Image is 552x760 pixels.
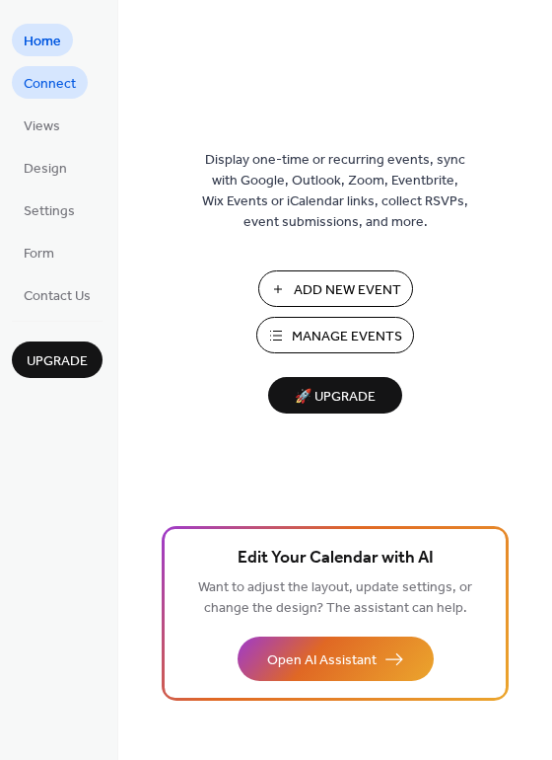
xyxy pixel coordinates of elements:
button: 🚀 Upgrade [268,377,402,414]
a: Settings [12,193,87,226]
span: Form [24,244,54,265]
span: Want to adjust the layout, update settings, or change the design? The assistant can help. [198,574,472,622]
a: Views [12,109,72,141]
button: Manage Events [256,317,414,353]
button: Add New Event [258,270,413,307]
span: Settings [24,201,75,222]
span: Design [24,159,67,180]
span: Connect [24,74,76,95]
span: Views [24,116,60,137]
span: Upgrade [27,351,88,372]
button: Upgrade [12,342,103,378]
span: Home [24,32,61,52]
span: Edit Your Calendar with AI [238,545,434,572]
a: Contact Us [12,278,103,311]
span: Manage Events [292,327,402,347]
a: Form [12,236,66,268]
a: Connect [12,66,88,99]
a: Home [12,24,73,56]
button: Open AI Assistant [238,637,434,681]
span: Display one-time or recurring events, sync with Google, Outlook, Zoom, Eventbrite, Wix Events or ... [202,150,468,233]
span: 🚀 Upgrade [280,384,390,411]
a: Design [12,151,79,184]
span: Add New Event [294,280,401,301]
span: Contact Us [24,286,91,307]
span: Open AI Assistant [267,650,377,671]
